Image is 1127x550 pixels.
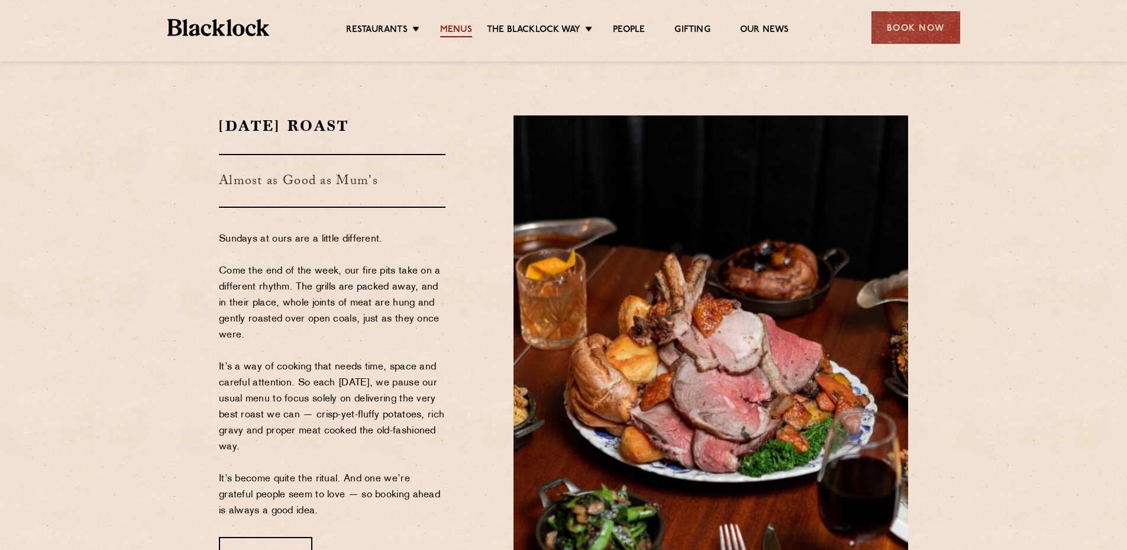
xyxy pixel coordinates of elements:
a: Menus [440,24,472,37]
a: The Blacklock Way [487,24,580,37]
a: Our News [740,24,789,37]
img: BL_Textured_Logo-footer-cropped.svg [167,19,270,36]
a: People [613,24,645,37]
a: Gifting [674,24,710,37]
h3: Almost as Good as Mum's [219,154,445,208]
a: Restaurants [346,24,408,37]
div: Book Now [871,11,960,44]
p: Sundays at ours are a little different. Come the end of the week, our fire pits take on a differe... [219,231,445,519]
h2: [DATE] Roast [219,115,445,136]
